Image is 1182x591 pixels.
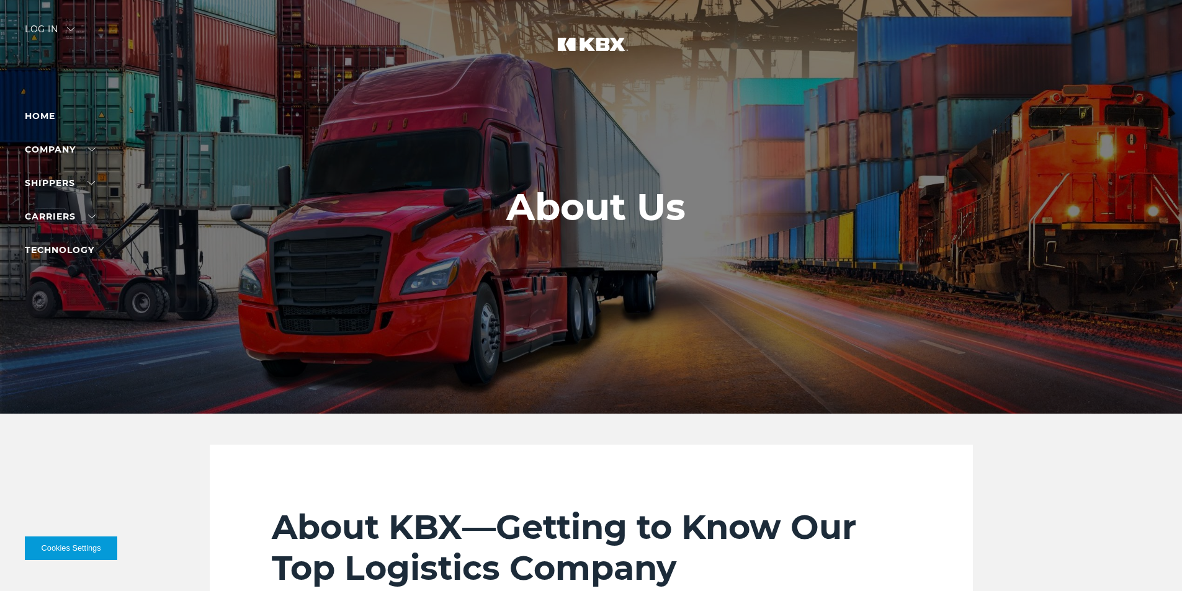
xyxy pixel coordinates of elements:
a: Company [25,144,96,155]
a: SHIPPERS [25,177,95,189]
button: Cookies Settings [25,536,117,560]
h2: About KBX—Getting to Know Our Top Logistics Company [272,507,911,589]
a: Home [25,110,55,122]
div: Log in [25,25,74,43]
img: kbx logo [545,25,638,79]
a: RESOURCES [25,278,105,289]
a: Technology [25,244,94,256]
h1: About Us [506,186,686,228]
img: arrow [67,27,74,31]
a: Carriers [25,211,96,222]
